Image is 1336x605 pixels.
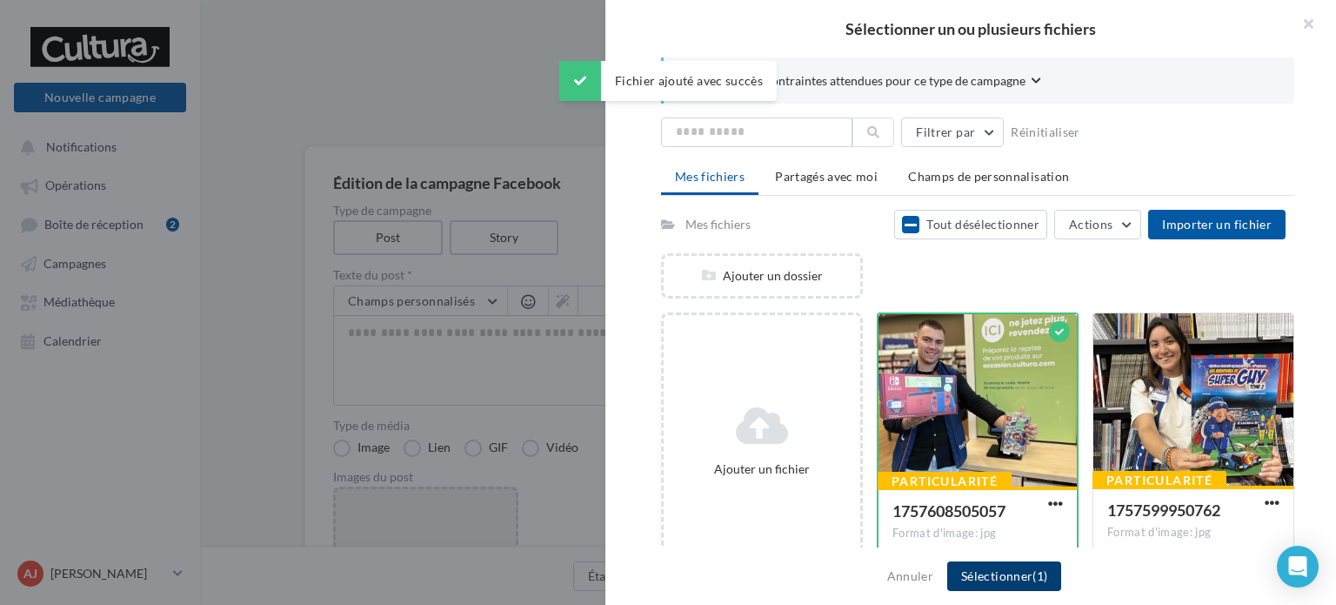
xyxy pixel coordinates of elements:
div: Particularité [878,472,1012,491]
span: Importer un fichier [1162,217,1272,232]
div: Open Intercom Messenger [1277,546,1319,588]
button: Filtrer par [901,118,1004,147]
div: Ajouter un dossier [664,267,860,285]
span: Partagés avec moi [775,169,878,184]
div: Particularité [1092,471,1226,490]
span: Actions [1069,217,1112,232]
button: Consulter les contraintes attendues pour ce type de campagne [691,71,1041,93]
div: Mes fichiers [685,216,751,233]
div: Format d'image: jpg [892,526,1063,541]
span: Champs de personnalisation [908,169,1069,184]
span: 1757599950762 [1107,501,1220,520]
span: Mes fichiers [675,169,745,184]
button: Réinitialiser [1004,122,1087,143]
div: Ajouter un fichier [671,460,853,478]
div: Format d'image: jpg [1107,525,1279,541]
button: Annuler [880,566,940,587]
span: (1) [1032,568,1047,583]
span: Consulter les contraintes attendues pour ce type de campagne [691,72,1025,90]
button: Actions [1054,210,1141,239]
button: Tout désélectionner [894,210,1047,239]
button: Sélectionner(1) [947,561,1061,591]
h2: Sélectionner un ou plusieurs fichiers [633,21,1308,37]
span: 1757608505057 [892,501,1005,521]
button: Importer un fichier [1148,210,1286,239]
div: Fichier ajouté avec succès [559,61,777,101]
